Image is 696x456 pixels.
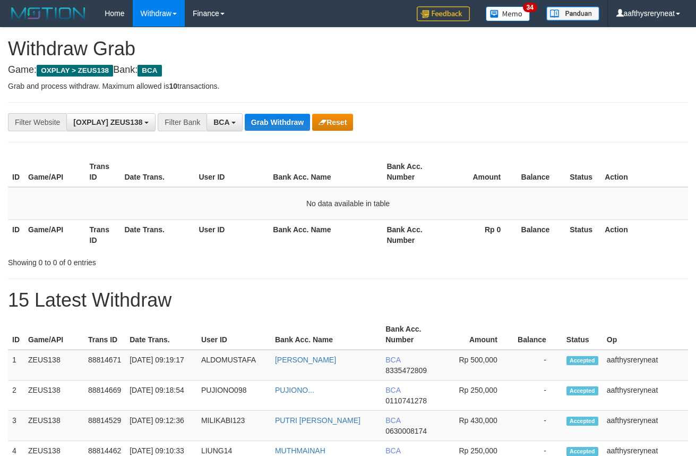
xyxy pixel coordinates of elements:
[194,219,269,250] th: User ID
[566,386,598,395] span: Accepted
[8,187,688,220] td: No data available in table
[197,319,271,350] th: User ID
[442,319,513,350] th: Amount
[385,396,427,405] span: Copy 0110741278 to clipboard
[207,113,243,131] button: BCA
[66,113,156,131] button: [OXPLAY] ZEUS138
[37,65,113,77] span: OXPLAY > ZEUS138
[603,319,688,350] th: Op
[513,350,562,381] td: -
[381,319,442,350] th: Bank Acc. Number
[382,219,443,250] th: Bank Acc. Number
[84,350,125,381] td: 88814671
[603,411,688,441] td: aafthysreryneat
[73,118,142,126] span: [OXPLAY] ZEUS138
[85,219,121,250] th: Trans ID
[245,114,310,131] button: Grab Withdraw
[385,416,400,425] span: BCA
[84,411,125,441] td: 88814529
[120,219,194,250] th: Date Trans.
[120,157,194,187] th: Date Trans.
[8,219,24,250] th: ID
[513,411,562,441] td: -
[8,253,282,268] div: Showing 0 to 0 of 0 entries
[85,157,121,187] th: Trans ID
[600,157,688,187] th: Action
[382,157,443,187] th: Bank Acc. Number
[125,319,197,350] th: Date Trans.
[8,113,66,131] div: Filter Website
[517,157,565,187] th: Balance
[197,381,271,411] td: PUJIONO098
[275,386,314,394] a: PUJIONO...
[442,411,513,441] td: Rp 430,000
[417,6,470,21] img: Feedback.jpg
[8,5,89,21] img: MOTION_logo.png
[566,447,598,456] span: Accepted
[213,118,229,126] span: BCA
[523,3,537,12] span: 34
[24,157,85,187] th: Game/API
[442,381,513,411] td: Rp 250,000
[84,381,125,411] td: 88814669
[513,381,562,411] td: -
[8,38,688,60] h1: Withdraw Grab
[197,350,271,381] td: ALDOMUSTAFA
[158,113,207,131] div: Filter Bank
[385,356,400,364] span: BCA
[24,350,84,381] td: ZEUS138
[275,446,325,455] a: MUTHMAINAH
[271,319,381,350] th: Bank Acc. Name
[8,381,24,411] td: 2
[385,366,427,375] span: Copy 8335472809 to clipboard
[8,157,24,187] th: ID
[24,219,85,250] th: Game/API
[444,219,517,250] th: Rp 0
[8,81,688,91] p: Grab and process withdraw. Maximum allowed is transactions.
[603,350,688,381] td: aafthysreryneat
[312,114,353,131] button: Reset
[194,157,269,187] th: User ID
[125,381,197,411] td: [DATE] 09:18:54
[565,219,600,250] th: Status
[84,319,125,350] th: Trans ID
[275,356,336,364] a: [PERSON_NAME]
[8,350,24,381] td: 1
[275,416,360,425] a: PUTRI [PERSON_NAME]
[546,6,599,21] img: panduan.png
[8,290,688,311] h1: 15 Latest Withdraw
[486,6,530,21] img: Button%20Memo.svg
[565,157,600,187] th: Status
[385,386,400,394] span: BCA
[269,219,382,250] th: Bank Acc. Name
[169,82,177,90] strong: 10
[138,65,161,77] span: BCA
[8,319,24,350] th: ID
[603,381,688,411] td: aafthysreryneat
[269,157,382,187] th: Bank Acc. Name
[517,219,565,250] th: Balance
[513,319,562,350] th: Balance
[125,411,197,441] td: [DATE] 09:12:36
[562,319,603,350] th: Status
[444,157,517,187] th: Amount
[197,411,271,441] td: MILIKABI123
[125,350,197,381] td: [DATE] 09:19:17
[442,350,513,381] td: Rp 500,000
[24,411,84,441] td: ZEUS138
[385,427,427,435] span: Copy 0630008174 to clipboard
[8,65,688,75] h4: Game: Bank:
[8,411,24,441] td: 3
[385,446,400,455] span: BCA
[600,219,688,250] th: Action
[566,417,598,426] span: Accepted
[24,319,84,350] th: Game/API
[24,381,84,411] td: ZEUS138
[566,356,598,365] span: Accepted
